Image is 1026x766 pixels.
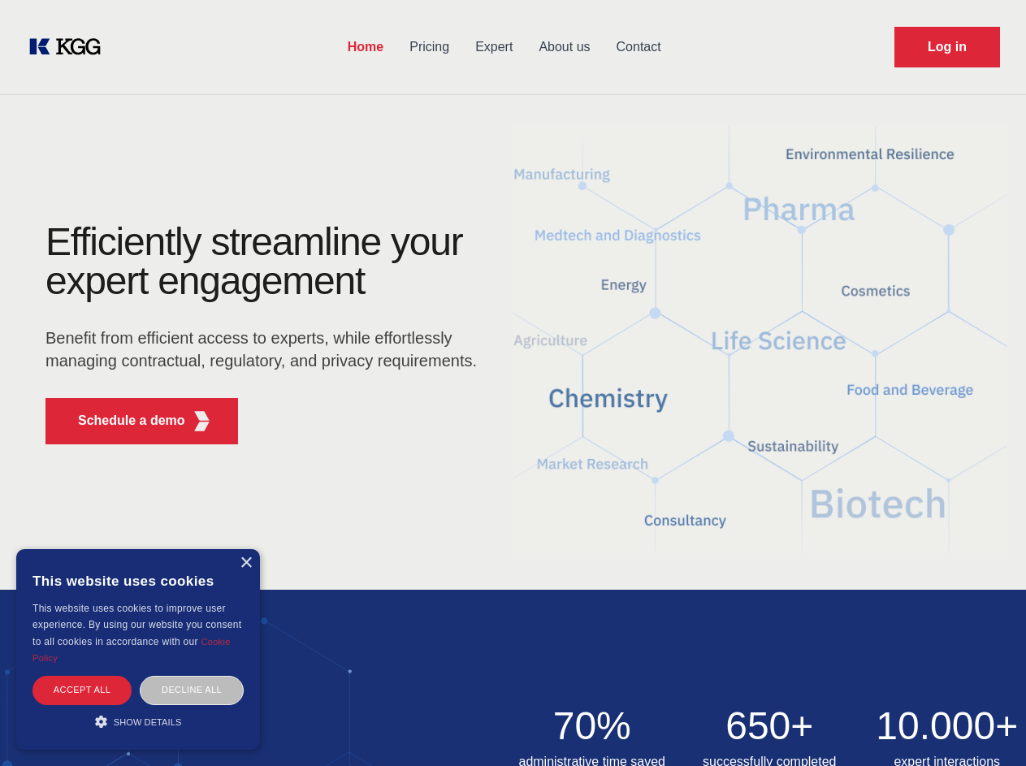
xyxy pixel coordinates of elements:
h2: 70% [513,707,672,746]
span: Show details [114,717,182,727]
a: Contact [604,26,674,68]
a: About us [526,26,603,68]
h2: 650+ [690,707,849,746]
p: Benefit from efficient access to experts, while effortlessly managing contractual, regulatory, an... [45,327,487,372]
div: This website uses cookies [32,561,244,600]
a: Expert [462,26,526,68]
span: This website uses cookies to improve user experience. By using our website you consent to all coo... [32,603,241,647]
div: Close [240,557,252,569]
a: Pricing [396,26,462,68]
div: Accept all [32,676,132,704]
a: KOL Knowledge Platform: Talk to Key External Experts (KEE) [26,34,114,60]
button: Schedule a demoKGG Fifth Element RED [45,398,238,444]
img: KGG Fifth Element RED [513,106,1007,573]
div: Show details [32,713,244,729]
h1: Efficiently streamline your expert engagement [45,223,487,301]
a: Cookie Policy [32,637,231,663]
a: Home [335,26,396,68]
div: Decline all [140,676,244,704]
a: Request Demo [894,27,1000,67]
img: KGG Fifth Element RED [192,411,212,431]
p: Schedule a demo [78,411,185,431]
